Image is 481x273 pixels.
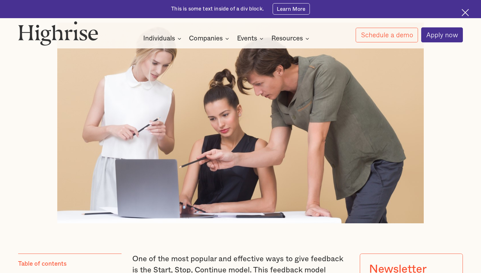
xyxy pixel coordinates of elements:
a: Learn More [273,3,310,15]
div: Table of contents [18,260,66,268]
img: Highrise logo [18,21,99,45]
div: Individuals [143,35,175,42]
div: Companies [189,35,223,42]
img: Cross icon [462,9,469,16]
div: Resources [271,35,303,42]
a: Schedule a demo [356,28,418,42]
img: One executive giving feedback to another executive. [57,23,424,223]
div: Events [237,35,257,42]
a: Apply now [421,27,463,42]
div: This is some text inside of a div block. [171,5,264,12]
